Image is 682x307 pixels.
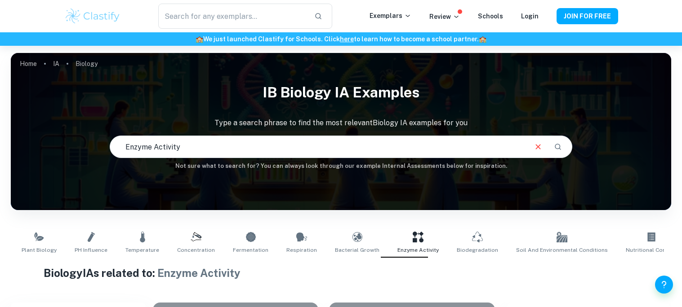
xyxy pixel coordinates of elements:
p: Exemplars [370,11,411,21]
span: 🏫 [479,35,486,43]
a: Schools [478,13,503,20]
h1: Biology IAs related to: [44,265,638,281]
p: Biology [76,59,98,69]
span: Nutritional Content [626,246,677,254]
a: here [340,35,354,43]
button: Help and Feedback [655,276,673,294]
span: pH Influence [75,246,107,254]
input: E.g. photosynthesis, coffee and protein, HDI and diabetes... [110,134,526,159]
p: Review [429,12,460,22]
h1: IB Biology IA examples [11,78,671,107]
span: Respiration [286,246,317,254]
span: Plant Biology [22,246,57,254]
a: Login [521,13,539,20]
p: Type a search phrase to find the most relevant Biology IA examples for you [11,118,671,128]
span: Enzyme Activity [397,246,439,254]
button: Clear [530,138,547,155]
button: Search [550,139,566,154]
span: Enzyme Activity [157,267,241,279]
img: Clastify logo [64,7,121,25]
span: 🏫 [196,35,203,43]
span: Concentration [177,246,215,254]
span: Soil and Environmental Conditions [516,246,608,254]
a: Home [20,57,37,70]
span: Temperature [125,246,159,254]
span: Biodegradation [457,246,498,254]
button: JOIN FOR FREE [557,8,618,24]
span: Fermentation [233,246,268,254]
h6: We just launched Clastify for Schools. Click to learn how to become a school partner. [2,34,680,44]
a: IA [53,57,59,70]
input: Search for any exemplars... [158,4,307,29]
h6: Not sure what to search for? You can always look through our example Internal Assessments below f... [11,162,671,171]
span: Bacterial Growth [335,246,379,254]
